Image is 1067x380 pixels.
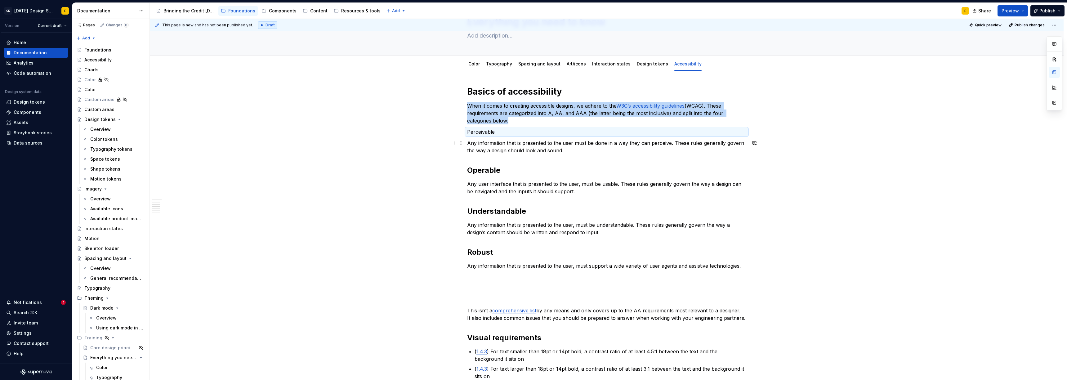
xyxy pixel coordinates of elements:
[84,67,99,73] div: Charts
[77,8,136,14] div: Documentation
[300,6,330,16] a: Content
[467,86,746,97] h1: Basics of accessibility
[80,214,147,224] a: Available product imagery
[96,364,108,371] div: Color
[90,126,111,132] div: Overview
[80,343,147,353] a: Core design principles
[14,140,42,146] div: Data sources
[124,23,129,28] span: 8
[74,85,147,95] a: Color
[74,55,147,65] a: Accessibility
[266,23,275,28] span: Draft
[84,87,96,93] div: Color
[4,97,68,107] a: Design tokens
[154,6,217,16] a: Bringing the Credit [DATE] brand to life across products
[1002,8,1019,14] span: Preview
[4,38,68,47] a: Home
[4,328,68,338] a: Settings
[84,285,110,291] div: Typography
[86,323,147,333] a: Using dark mode in Figma
[392,8,400,13] span: Add
[1,4,71,17] button: CK[DATE] Design SystemF
[38,23,62,28] span: Current draft
[80,164,147,174] a: Shape tokens
[61,300,66,305] span: 1
[84,77,96,83] div: Color
[74,293,147,303] div: Theming
[84,235,100,242] div: Motion
[1030,5,1065,16] button: Publish
[90,216,141,222] div: Available product imagery
[80,154,147,164] a: Space tokens
[616,103,685,109] a: W3C’s accessibility guidelines
[467,165,746,175] h2: Operable
[969,5,995,16] button: Share
[84,96,114,103] div: Custom areas
[4,7,12,15] div: CK
[14,351,24,357] div: Help
[90,345,136,351] div: Core design principles
[14,340,49,346] div: Contact support
[84,245,119,252] div: Skeleton loader
[84,106,114,113] div: Custom areas
[84,255,127,262] div: Spacing and layout
[90,305,114,311] div: Dark mode
[486,61,512,66] a: Typography
[1039,8,1056,14] span: Publish
[4,128,68,138] a: Storybook stories
[1015,23,1045,28] span: Publish changes
[466,57,482,70] div: Color
[80,263,147,273] a: Overview
[467,180,746,195] p: Any user interface that is presented to the user, must be usable. These rules generally govern th...
[90,355,137,361] div: Everything you need to know
[20,369,51,375] a: Supernova Logo
[4,68,68,78] a: Code automation
[4,138,68,148] a: Data sources
[5,89,42,94] div: Design system data
[77,23,95,28] div: Pages
[14,119,28,126] div: Assets
[35,21,69,30] button: Current draft
[80,353,147,363] a: Everything you need to know
[564,57,588,70] div: Art/icons
[1007,21,1047,29] button: Publish changes
[82,36,90,41] span: Add
[96,325,143,331] div: Using dark mode in Figma
[106,23,129,28] div: Changes
[467,247,746,257] h2: Robust
[163,8,215,14] div: Bringing the Credit [DATE] brand to life across products
[74,253,147,263] a: Spacing and layout
[467,307,746,322] p: This isn’t a by any means and only covers up to the AA requirements most relevant to a designer. ...
[80,204,147,214] a: Available icons
[84,295,104,301] div: Theming
[4,118,68,127] a: Assets
[4,318,68,328] a: Invite team
[74,95,147,105] a: Custom areas
[74,34,98,42] button: Add
[14,130,52,136] div: Storybook stories
[14,70,51,76] div: Code automation
[84,186,102,192] div: Imagery
[74,224,147,234] a: Interaction states
[14,99,45,105] div: Design tokens
[80,303,147,313] a: Dark mode
[228,8,255,14] div: Foundations
[90,156,120,162] div: Space tokens
[310,8,328,14] div: Content
[90,146,132,152] div: Typography tokens
[476,348,487,355] a: 1.4.3
[14,50,47,56] div: Documentation
[84,335,102,341] div: Training
[80,144,147,154] a: Typography tokens
[467,139,746,154] p: Any information that is presented to the user must be done in a way they can perceive. These rule...
[14,320,38,326] div: Invite team
[14,330,32,336] div: Settings
[84,116,116,123] div: Design tokens
[96,315,117,321] div: Overview
[4,48,68,58] a: Documentation
[64,8,66,13] div: F
[14,310,37,316] div: Search ⌘K
[964,8,966,13] div: F
[975,23,1002,28] span: Quick preview
[4,58,68,68] a: Analytics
